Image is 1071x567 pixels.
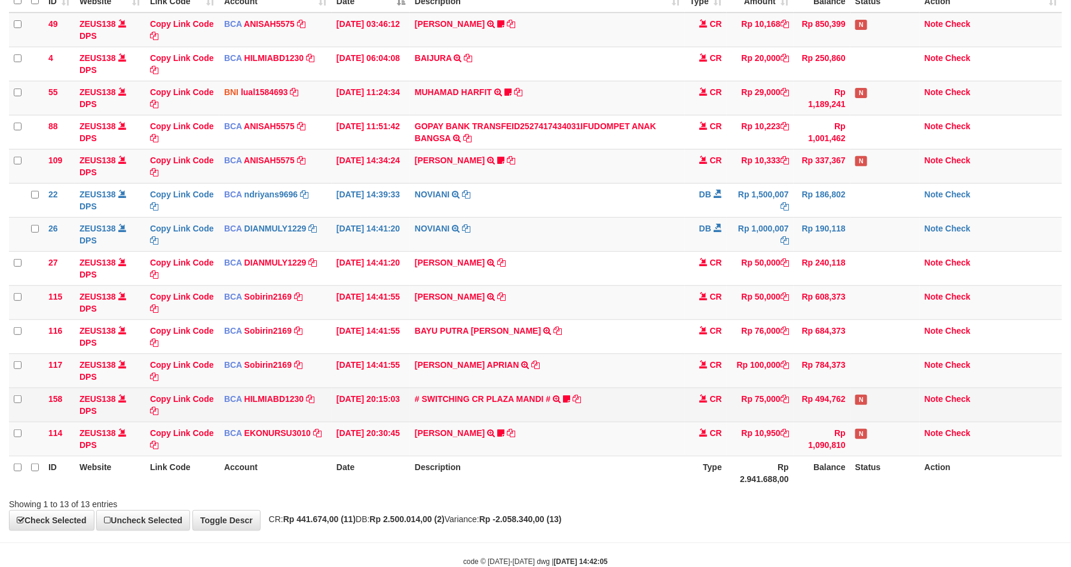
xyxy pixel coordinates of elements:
[794,319,850,353] td: Rp 684,373
[48,428,62,438] span: 114
[573,394,581,404] a: Copy # SWITCHING CR PLAZA MANDI # to clipboard
[48,156,62,165] span: 109
[244,190,298,199] a: ndriyans9696
[9,493,437,510] div: Showing 1 to 13 of 13 entries
[75,456,145,490] th: Website
[75,81,145,115] td: DPS
[945,224,971,233] a: Check
[464,53,473,63] a: Copy BAIJURA to clipboard
[794,217,850,251] td: Rp 190,118
[79,156,116,165] a: ZEUS138
[925,360,943,370] a: Note
[224,224,242,233] span: BCA
[145,456,219,490] th: Link Code
[244,19,295,29] a: ANISAH5575
[710,87,722,97] span: CR
[290,87,299,97] a: Copy lual1584693 to clipboard
[332,353,410,388] td: [DATE] 14:41:55
[727,353,794,388] td: Rp 100,000
[554,557,608,566] strong: [DATE] 14:42:05
[96,510,190,531] a: Uncheck Selected
[794,149,850,183] td: Rp 337,367
[224,190,242,199] span: BCA
[224,258,242,267] span: BCA
[332,422,410,456] td: [DATE] 20:30:45
[781,292,789,301] a: Copy Rp 50,000 to clipboard
[710,292,722,301] span: CR
[794,353,850,388] td: Rp 784,373
[710,53,722,63] span: CR
[150,156,214,177] a: Copy Link Code
[241,87,288,97] a: lual1584693
[463,557,608,566] small: code © [DATE]-[DATE] dwg |
[855,156,867,166] span: Has Note
[727,251,794,285] td: Rp 50,000
[727,422,794,456] td: Rp 10,950
[710,156,722,165] span: CR
[925,224,943,233] a: Note
[945,190,971,199] a: Check
[297,121,305,131] a: Copy ANISAH5575 to clipboard
[925,428,943,438] a: Note
[192,510,261,531] a: Toggle Descr
[415,121,656,143] a: GOPAY BANK TRANSFEID2527417434031IFUDOMPET ANAK BANGSA
[150,121,214,143] a: Copy Link Code
[300,190,308,199] a: Copy ndriyans9696 to clipboard
[925,156,943,165] a: Note
[48,326,62,336] span: 116
[415,156,485,165] a: [PERSON_NAME]
[415,292,485,301] a: [PERSON_NAME]
[514,87,522,97] a: Copy MUHAMAD HARFIT to clipboard
[79,394,116,404] a: ZEUS138
[415,394,550,404] a: # SWITCHING CR PLAZA MANDI #
[244,258,307,267] a: DIANMULY1229
[920,456,1062,490] th: Action
[415,326,541,336] a: BAYU PUTRA [PERSON_NAME]
[75,47,145,81] td: DPS
[332,388,410,422] td: [DATE] 20:15:03
[462,190,470,199] a: Copy NOVIANI to clipboard
[75,285,145,319] td: DPS
[415,224,449,233] a: NOVIANI
[415,258,485,267] a: [PERSON_NAME]
[224,428,242,438] span: BCA
[370,514,445,524] strong: Rp 2.500.014,00 (2)
[75,422,145,456] td: DPS
[794,251,850,285] td: Rp 240,118
[463,133,472,143] a: Copy GOPAY BANK TRANSFEID2527417434031IFUDOMPET ANAK BANGSA to clipboard
[945,292,971,301] a: Check
[75,319,145,353] td: DPS
[313,428,322,438] a: Copy EKONURSU3010 to clipboard
[224,360,242,370] span: BCA
[332,319,410,353] td: [DATE] 14:41:55
[48,292,62,301] span: 115
[727,115,794,149] td: Rp 10,223
[945,87,971,97] a: Check
[925,121,943,131] a: Note
[332,217,410,251] td: [DATE] 14:41:20
[710,394,722,404] span: CR
[781,87,789,97] a: Copy Rp 29,000 to clipboard
[79,121,116,131] a: ZEUS138
[75,388,145,422] td: DPS
[794,47,850,81] td: Rp 250,860
[224,326,242,336] span: BCA
[332,115,410,149] td: [DATE] 11:51:42
[79,326,116,336] a: ZEUS138
[855,395,867,405] span: Has Note
[150,87,214,109] a: Copy Link Code
[794,13,850,47] td: Rp 850,399
[794,183,850,217] td: Rp 186,802
[75,217,145,251] td: DPS
[794,285,850,319] td: Rp 608,373
[710,360,722,370] span: CR
[79,428,116,438] a: ZEUS138
[462,224,470,233] a: Copy NOVIANI to clipboard
[781,156,789,165] a: Copy Rp 10,333 to clipboard
[497,292,506,301] a: Copy ANDREAS TRI PAMUNG to clipboard
[75,353,145,388] td: DPS
[283,514,356,524] strong: Rp 441.674,00 (11)
[48,19,58,29] span: 49
[497,258,506,267] a: Copy AHMAD SATRIA to clipboard
[224,156,242,165] span: BCA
